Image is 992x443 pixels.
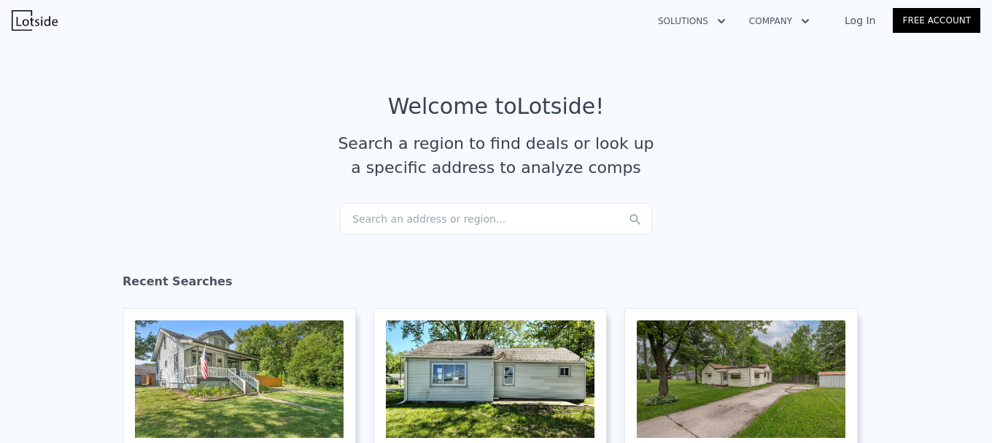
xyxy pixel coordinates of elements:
a: Log In [827,13,893,28]
img: Lotside [12,10,58,31]
a: Free Account [893,8,980,33]
button: Solutions [646,8,737,34]
div: Welcome to Lotside ! [388,93,605,120]
div: Search an address or region... [340,203,652,235]
button: Company [737,8,821,34]
div: Recent Searches [123,261,869,308]
div: Search a region to find deals or look up a specific address to analyze comps [333,131,659,180]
